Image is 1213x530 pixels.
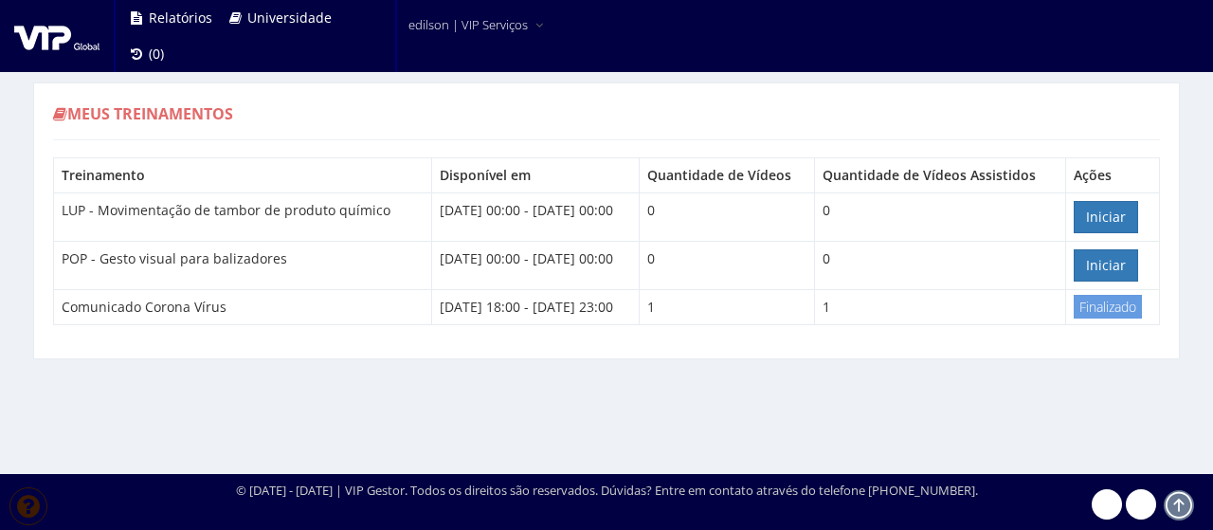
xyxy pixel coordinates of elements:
[640,192,815,241] td: 0
[408,15,528,34] span: edilson | VIP Serviços
[815,242,1066,290] td: 0
[431,158,639,193] th: Disponível em
[640,158,815,193] th: Quantidade de Vídeos
[815,192,1066,241] td: 0
[1074,295,1142,319] span: Finalizado
[640,290,815,325] td: 1
[1066,158,1160,193] th: Ações
[14,22,100,50] img: logo
[431,192,639,241] td: [DATE] 00:00 - [DATE] 00:00
[149,9,212,27] span: Relatórios
[431,290,639,325] td: [DATE] 18:00 - [DATE] 23:00
[236,482,978,500] div: © [DATE] - [DATE] | VIP Gestor. Todos os direitos são reservados. Dúvidas? Entre em contato atrav...
[54,242,432,290] td: POP - Gesto visual para balizadores
[247,9,332,27] span: Universidade
[640,242,815,290] td: 0
[1074,201,1138,233] a: Iniciar
[431,242,639,290] td: [DATE] 00:00 - [DATE] 00:00
[120,36,172,72] a: (0)
[54,192,432,241] td: LUP - Movimentação de tambor de produto químico
[815,158,1066,193] th: Quantidade de Vídeos Assistidos
[1074,249,1138,282] a: Iniciar
[54,290,432,325] td: Comunicado Corona Vírus
[54,158,432,193] th: Treinamento
[149,45,164,63] span: (0)
[53,103,233,124] span: Meus Treinamentos
[815,290,1066,325] td: 1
